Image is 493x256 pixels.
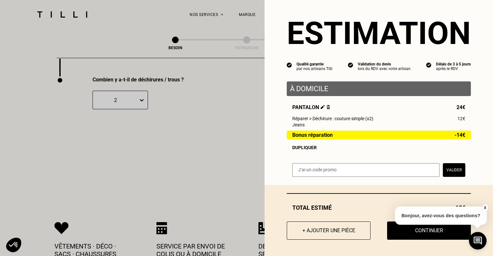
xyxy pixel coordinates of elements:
p: Bonjour, avez-vous des questions? [395,206,487,225]
img: Éditer [321,105,325,109]
img: icon list info [348,62,353,68]
p: À domicile [290,85,468,93]
span: -14€ [455,132,465,138]
button: Continuer [387,221,471,240]
span: 12€ [457,116,465,121]
span: Bonus réparation [292,132,333,138]
button: + Ajouter une pièce [287,221,370,240]
div: Dupliquer [292,145,465,150]
input: J‘ai un code promo [292,163,440,177]
img: icon list info [426,62,431,68]
div: Total estimé [287,204,471,211]
div: par nos artisans Tilli [297,66,332,71]
div: Qualité garantie [297,62,332,66]
section: Estimation [287,15,471,51]
div: Validation du devis [358,62,411,66]
div: lors du RDV avec votre artisan [358,66,411,71]
span: Pantalon [292,104,330,110]
div: après le RDV [436,66,471,71]
img: Supprimer [326,105,330,109]
span: 24€ [457,104,465,110]
span: Jeans [292,122,305,127]
button: Valider [443,163,465,177]
span: Réparer > Déchirure : couture simple (x2) [292,116,373,121]
img: icon list info [287,62,292,68]
button: X [482,204,488,211]
div: Délais de 3 à 5 jours [436,62,471,66]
